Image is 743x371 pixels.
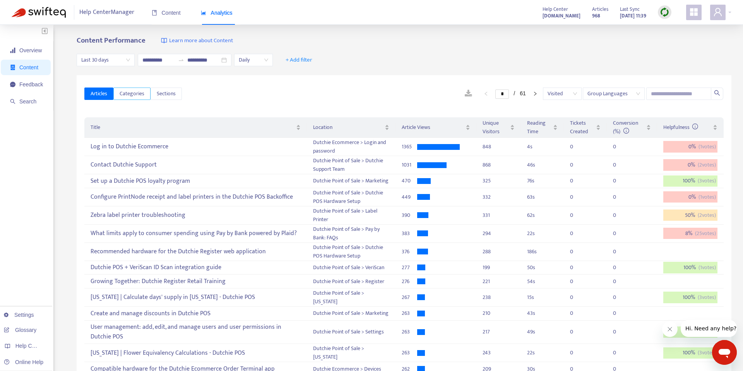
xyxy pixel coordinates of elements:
div: 1365 [402,143,417,151]
div: 199 [483,263,515,272]
span: Content [19,64,38,70]
div: 868 [483,161,515,169]
div: Dutchie POS + VeriScan ID Scan integration guide [91,261,300,274]
span: ( 3 votes) [698,349,716,357]
img: Swifteq [12,7,66,18]
td: Dutchie Point of Sale > Dutchie POS Hardware Setup [307,243,396,261]
span: Help Centers [15,343,47,349]
span: search [714,90,720,96]
div: 263 [402,328,417,336]
a: Learn more about Content [161,36,233,45]
div: 0 [570,161,585,169]
span: appstore [689,7,698,17]
div: 0 [613,309,628,318]
div: 0 [613,211,628,220]
td: Dutchie Point of Sale > Label Printer [307,206,396,225]
div: 0 [570,277,585,286]
a: Settings [4,312,34,318]
div: 0 [570,229,585,238]
th: Location [307,117,396,138]
div: 390 [402,211,417,220]
span: Article Views [402,123,464,132]
div: Configure PrintNode receipt and label printers in the Dutchie POS Backoffice [91,191,300,203]
div: 210 [483,309,515,318]
a: [DOMAIN_NAME] [543,11,580,20]
div: 100 % [663,292,717,303]
div: 15 s [527,293,557,302]
div: 22 s [527,229,557,238]
div: 43 s [527,309,557,318]
span: ( 3 votes) [698,293,716,302]
div: 62 s [527,211,557,220]
span: user [713,7,722,17]
button: right [529,89,541,98]
td: Dutchie Point of Sale > Pay by Bank: FAQs [307,225,396,243]
div: 50 s [527,263,557,272]
div: 8 % [663,228,717,239]
div: 0 [570,349,585,357]
td: Dutchie Point of Sale > Dutchie Support Team [307,156,396,174]
span: Helpfulness [663,123,698,132]
div: 0 [570,328,585,336]
div: 277 [402,263,417,272]
div: 1031 [402,161,417,169]
span: Content [152,10,181,16]
button: + Add filter [280,54,318,66]
div: 0 [613,263,628,272]
strong: [DOMAIN_NAME] [543,12,580,20]
div: 263 [402,309,417,318]
div: Contact Dutchie Support [91,159,300,172]
td: Dutchie Point of Sale > [US_STATE] [307,289,396,307]
li: Next Page [529,89,541,98]
div: Zebra label printer troubleshooting [91,209,300,222]
span: ( 2 votes) [698,211,716,220]
iframe: Message from company [681,320,737,337]
div: 4 s [527,143,557,151]
td: Dutchie Point of Sale > Dutchie POS Hardware Setup [307,188,396,206]
div: 0 [613,349,628,357]
div: 0 [570,143,585,151]
span: Analytics [201,10,233,16]
div: Recommended hardware for the Dutchie Register web application [91,245,300,258]
div: 0 [570,247,585,256]
div: 50 % [663,210,717,221]
div: User management: add, edit, and manage users and user permissions in Dutchie POS [91,321,300,344]
td: Dutchie Ecommerce > Login and password [307,138,396,156]
a: Online Help [4,359,43,365]
span: area-chart [201,10,206,15]
span: / [514,90,515,96]
div: 54 s [527,277,557,286]
div: 22 s [527,349,557,357]
span: Learn more about Content [169,36,233,45]
span: Help Center Manager [79,5,134,20]
span: Visited [548,88,577,100]
div: 263 [402,349,417,357]
span: left [484,91,488,96]
div: 0 [613,229,628,238]
div: 243 [483,349,515,357]
span: ( 1 votes) [698,143,716,151]
button: Articles [84,88,113,100]
div: 238 [483,293,515,302]
div: 100 % [663,262,717,273]
div: 0 % [663,141,717,153]
div: 449 [402,193,417,201]
strong: 968 [592,12,600,20]
td: Dutchie Point of Sale > VeriScan [307,261,396,275]
div: 0 [570,263,585,272]
span: signal [10,48,15,53]
span: Reading Time [527,119,551,136]
th: Unique Visitors [476,117,521,138]
li: 1/61 [495,89,526,98]
span: Feedback [19,81,43,88]
div: 0 [570,193,585,201]
span: Help Center [543,5,568,14]
td: Dutchie Point of Sale > Marketing [307,174,396,188]
div: 0 [570,177,585,185]
th: Article Views [395,117,476,138]
div: 100 % [663,175,717,187]
span: Articles [592,5,608,14]
div: [US_STATE] | Calculate days' supply in [US_STATE] - Dutchie POS [91,291,300,304]
div: 76 s [527,177,557,185]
